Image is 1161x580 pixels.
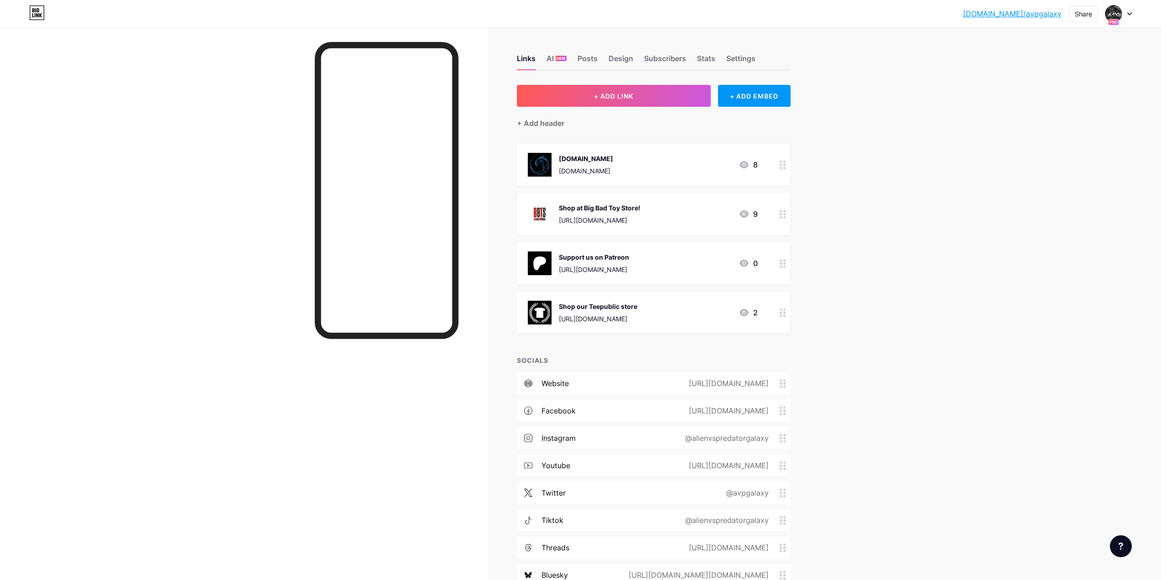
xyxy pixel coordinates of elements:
[726,53,755,69] div: Settings
[528,301,552,324] img: Shop our Teepublic store
[739,307,758,318] div: 2
[1105,5,1122,22] img: avpgalaxy
[559,265,629,274] div: [URL][DOMAIN_NAME]
[528,251,552,275] img: Support us on Patreon
[674,405,780,416] div: [URL][DOMAIN_NAME]
[559,302,637,311] div: Shop our Teepublic store
[578,53,598,69] div: Posts
[541,378,569,389] div: website
[644,53,686,69] div: Subscribers
[541,460,570,471] div: youtube
[963,8,1062,19] a: [DOMAIN_NAME]/avpgalaxy
[674,460,780,471] div: [URL][DOMAIN_NAME]
[528,153,552,177] img: www.avpgalaxy.net
[517,118,564,129] div: + Add header
[528,202,552,226] img: Shop at Big Bad Toy Store!
[541,515,563,526] div: tiktok
[739,209,758,219] div: 9
[541,487,566,498] div: twitter
[559,252,629,262] div: Support us on Patreon
[594,92,633,100] span: + ADD LINK
[1075,9,1092,19] div: Share
[674,378,780,389] div: [URL][DOMAIN_NAME]
[697,53,715,69] div: Stats
[671,515,780,526] div: @alienvspredatorgalaxy
[712,487,780,498] div: @avpgalaxy
[541,542,569,553] div: threads
[517,355,791,365] div: SOCIALS
[547,53,567,69] div: AI
[739,258,758,269] div: 0
[559,166,613,176] div: [DOMAIN_NAME]
[671,433,780,444] div: @alienvspredatorgalaxy
[559,154,613,163] div: [DOMAIN_NAME]
[557,56,565,61] span: NEW
[674,542,780,553] div: [URL][DOMAIN_NAME]
[559,203,640,213] div: Shop at Big Bad Toy Store!
[609,53,633,69] div: Design
[718,85,791,107] div: + ADD EMBED
[739,159,758,170] div: 8
[559,314,637,324] div: [URL][DOMAIN_NAME]
[541,405,576,416] div: facebook
[517,85,711,107] button: + ADD LINK
[559,215,640,225] div: [URL][DOMAIN_NAME]
[517,53,536,69] div: Links
[541,433,576,444] div: instagram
